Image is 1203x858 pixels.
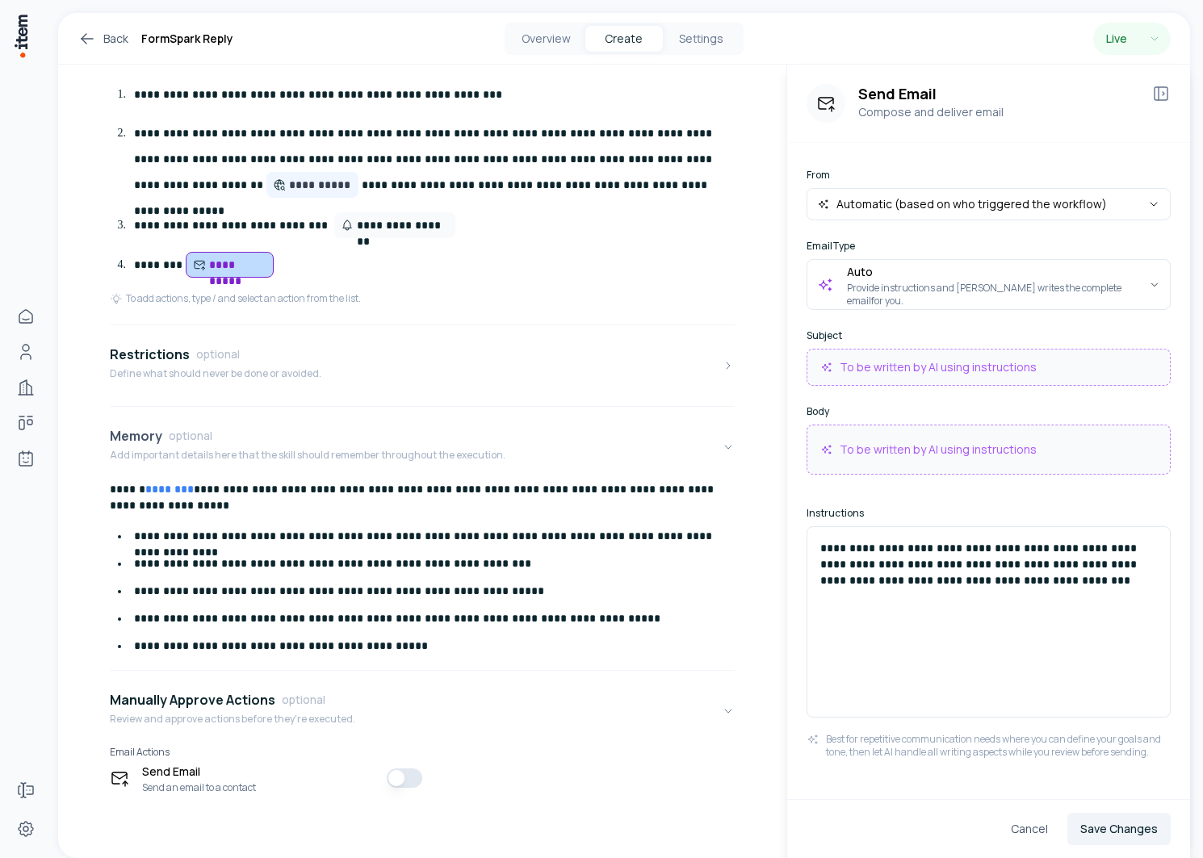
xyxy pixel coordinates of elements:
[10,442,42,475] a: Agents
[807,405,1171,418] label: Body
[998,813,1061,845] button: Cancel
[840,442,1037,458] p: To be written by AI using instructions
[1067,813,1171,845] button: Save Changes
[10,300,42,333] a: Home
[10,407,42,439] a: Deals
[508,26,585,52] button: Overview
[13,13,29,59] img: Item Brain Logo
[807,507,1171,520] label: Instructions
[142,762,256,781] span: Send Email
[663,26,740,52] button: Settings
[78,29,128,48] a: Back
[110,677,735,745] button: Manually Approve ActionsoptionalReview and approve actions before they're executed.
[110,713,355,726] p: Review and approve actions before they're executed.
[196,346,240,362] span: optional
[807,329,1171,342] label: Subject
[807,169,1171,182] label: From
[826,733,1171,759] p: Best for repetitive communication needs where you can define your goals and tone, then let AI han...
[110,332,735,400] button: RestrictionsoptionalDefine what should never be done or avoided.
[10,813,42,845] a: Settings
[10,371,42,404] a: Companies
[10,336,42,368] a: People
[169,428,212,444] span: optional
[110,690,275,709] h4: Manually Approve Actions
[110,426,162,446] h4: Memory
[585,26,663,52] button: Create
[110,745,735,807] div: Manually Approve ActionsoptionalReview and approve actions before they're executed.
[10,774,42,806] a: Forms
[282,692,325,708] span: optional
[110,345,190,364] h4: Restrictions
[141,29,233,48] h1: FormSpark Reply
[110,292,361,305] div: To add actions, type / and select an action from the list.
[110,745,422,759] h6: Email Actions
[110,367,321,380] p: Define what should never be done or avoided.
[858,103,1138,121] p: Compose and deliver email
[110,481,735,663] div: MemoryoptionalAdd important details here that the skill should remember throughout the execution.
[807,240,1171,253] label: Email Type
[110,449,505,462] p: Add important details here that the skill should remember throughout the execution.
[840,359,1037,375] p: To be written by AI using instructions
[858,84,1138,103] h3: Send Email
[110,413,735,481] button: MemoryoptionalAdd important details here that the skill should remember throughout the execution.
[142,781,256,794] span: Send an email to a contact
